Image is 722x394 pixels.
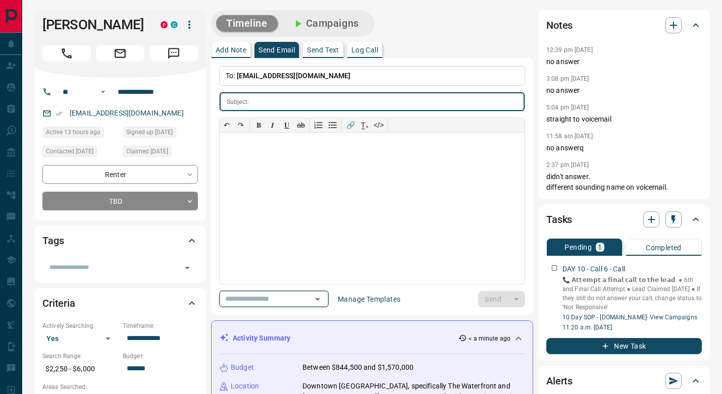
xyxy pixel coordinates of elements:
[598,244,602,251] p: 1
[259,46,295,53] p: Send Email
[357,118,372,132] button: T̲ₓ
[312,118,326,132] button: Numbered list
[564,244,592,251] p: Pending
[126,146,168,156] span: Claimed [DATE]
[42,229,198,253] div: Tags
[42,352,118,361] p: Search Range:
[231,381,259,391] p: Location
[42,17,145,33] h1: [PERSON_NAME]
[42,295,75,311] h2: Criteria
[297,121,305,129] s: ab
[372,118,386,132] button: </>
[266,118,280,132] button: 𝑰
[351,46,378,53] p: Log Call
[220,329,525,348] div: Activity Summary< a minute ago
[546,373,573,389] h2: Alerts
[123,127,198,141] div: Sat Feb 27 2021
[282,15,369,32] button: Campaigns
[546,75,589,82] p: 3:08 pm [DATE]
[180,261,194,275] button: Open
[343,118,357,132] button: 🔗
[42,127,118,141] div: Thu Aug 14 2025
[42,165,198,184] div: Renter
[220,118,234,132] button: ↶
[56,110,63,117] svg: Email Verified
[280,118,294,132] button: 𝐔
[546,143,702,153] p: no answerq
[294,118,308,132] button: ab
[562,275,702,312] p: 📞 𝗔𝘁𝘁𝗲𝗺𝗽𝘁 𝗮 𝗳𝗶𝗻𝗮𝗹 𝗰𝗮𝗹𝗹 𝘁𝗼 𝘁𝗵𝗲 𝗹𝗲𝗮𝗱. ● 6th and Final Call Attempt ‎● Lead Claimed [DATE] ● If they...
[546,369,702,393] div: Alerts
[126,127,173,137] span: Signed up [DATE]
[332,291,406,307] button: Manage Templates
[546,172,702,193] p: didn't answer. different sounding name on voicemail.
[42,192,198,210] div: TBD
[233,333,290,344] p: Activity Summary
[469,334,510,343] p: < a minute ago
[46,127,100,137] span: Active 13 hours ago
[97,86,109,98] button: Open
[546,85,702,96] p: no answer
[42,291,198,315] div: Criteria
[546,211,572,228] h2: Tasks
[234,118,248,132] button: ↷
[646,244,682,251] p: Completed
[42,361,118,377] p: $2,250 - $6,000
[42,45,91,62] span: Call
[42,233,64,249] h2: Tags
[231,362,254,373] p: Budget
[562,323,702,332] p: 11:20 a.m. [DATE]
[251,118,266,132] button: 𝐁
[546,46,593,53] p: 12:39 pm [DATE]
[123,146,198,160] div: Tue Jun 03 2025
[123,352,198,361] p: Budget:
[237,72,351,80] span: [EMAIL_ADDRESS][DOMAIN_NAME]
[46,146,93,156] span: Contacted [DATE]
[123,321,198,330] p: Timeframe:
[42,321,118,330] p: Actively Searching:
[149,45,198,62] span: Message
[562,314,697,321] a: 10 Day SOP - [DOMAIN_NAME]- View Campaigns
[216,46,246,53] p: Add Note
[546,338,702,354] button: New Task
[546,57,702,67] p: no answer
[562,264,625,274] p: DAY 10 - Call 6 - Call
[161,21,168,28] div: property.ca
[302,362,414,373] p: Between $844,500 and $1,570,000
[546,114,702,125] p: straight to voicemail
[546,207,702,232] div: Tasks
[311,292,325,306] button: Open
[478,291,525,307] div: split button
[219,66,525,86] p: To:
[307,46,339,53] p: Send Text
[284,121,289,129] span: 𝐔
[96,45,144,62] span: Email
[546,133,593,140] p: 11:58 am [DATE]
[171,21,178,28] div: condos.ca
[42,146,118,160] div: Thu Jul 17 2025
[546,161,589,168] p: 2:37 pm [DATE]
[326,118,340,132] button: Bullet list
[216,15,278,32] button: Timeline
[42,330,118,347] div: Yes
[227,97,249,106] p: Subject:
[546,104,589,111] p: 5:04 pm [DATE]
[42,382,198,391] p: Areas Searched:
[546,17,573,33] h2: Notes
[70,109,184,117] a: [EMAIL_ADDRESS][DOMAIN_NAME]
[546,13,702,37] div: Notes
